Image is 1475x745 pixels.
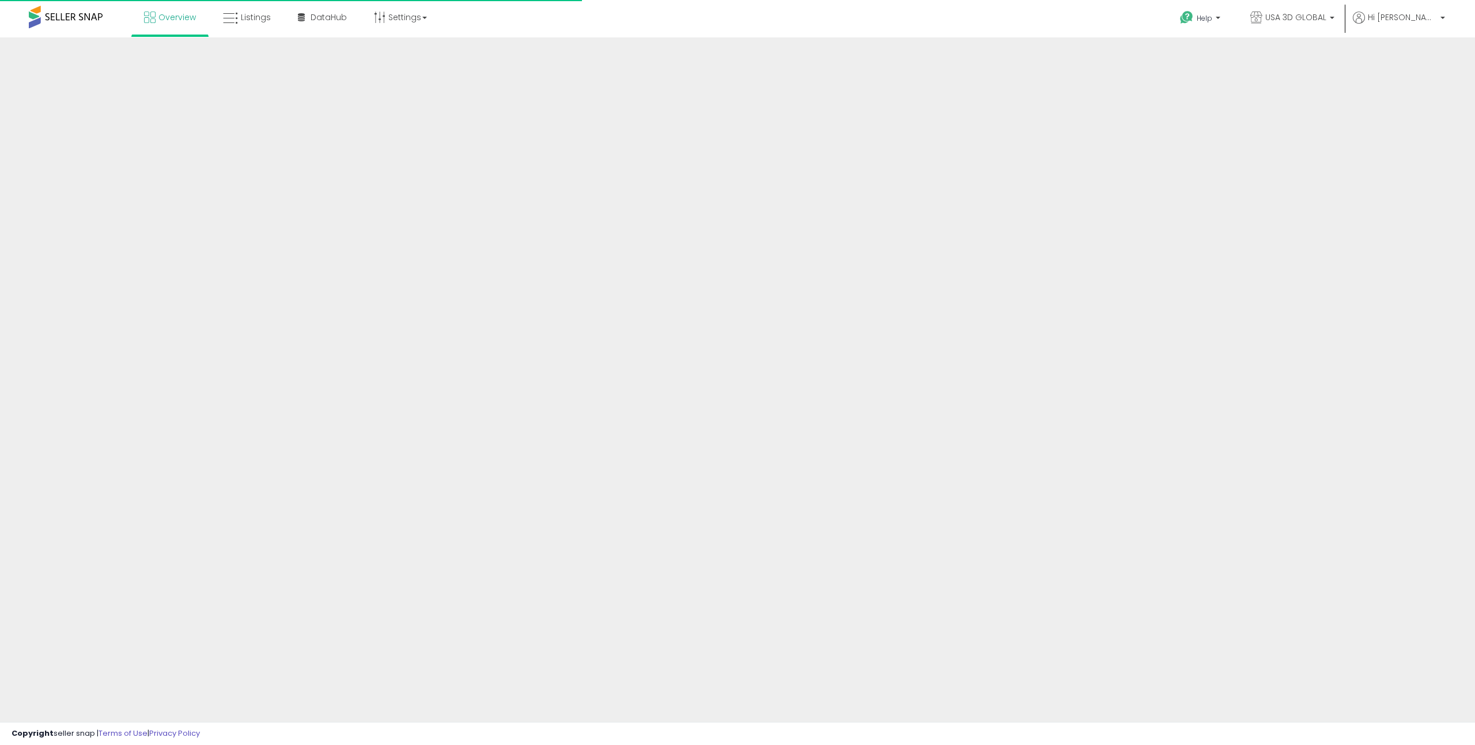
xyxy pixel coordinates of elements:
a: Help [1171,2,1232,37]
span: Overview [158,12,196,23]
span: USA 3D GLOBAL [1265,12,1326,23]
i: Get Help [1179,10,1194,25]
span: DataHub [311,12,347,23]
span: Help [1197,13,1212,23]
span: Listings [241,12,271,23]
a: Hi [PERSON_NAME] [1353,12,1445,37]
span: Hi [PERSON_NAME] [1368,12,1437,23]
